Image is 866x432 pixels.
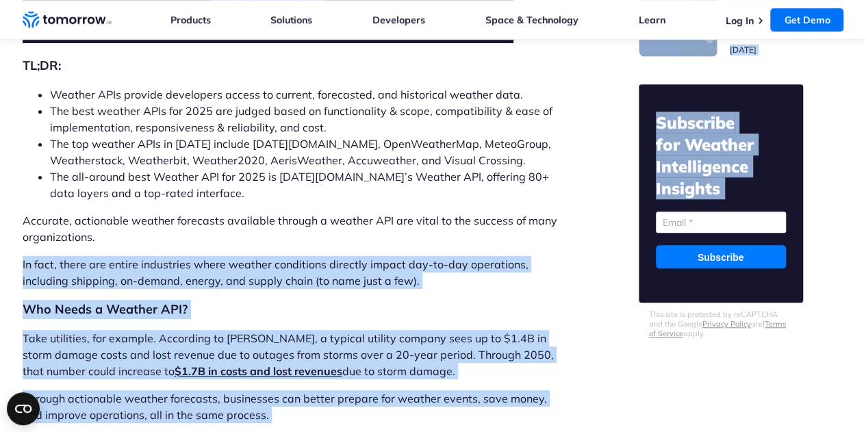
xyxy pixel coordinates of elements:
[270,14,312,26] a: Solutions
[639,14,665,26] a: Learn
[23,390,566,423] p: Through actionable weather forecasts, businesses can better prepare for weather events, save mone...
[50,136,566,168] li: The top weather APIs in [DATE] include [DATE][DOMAIN_NAME], OpenWeatherMap, MeteoGroup, Weatherst...
[485,14,578,26] a: Space & Technology
[372,14,425,26] a: Developers
[656,212,786,233] input: Email *
[50,86,566,103] li: Weather APIs provide developers access to current, forecasted, and historical weather data.
[23,330,566,379] p: Take utilities, for example. According to [PERSON_NAME], a typical utility company sees up to $1....
[730,45,756,55] span: publish date
[649,319,786,338] a: Terms of Service
[50,103,566,136] li: The best weather APIs for 2025 are judged based on functionality & scope, compatibility & ease of...
[656,245,786,268] input: Subscribe
[23,256,566,289] p: In fact, there are entire industries where weather conditions directly impact day-to-day operatio...
[175,364,342,378] a: $1.7B in costs and lost revenues
[7,392,40,425] button: Open CMP widget
[656,112,786,199] h2: Subscribe for Weather Intelligence Insights
[770,8,843,31] a: Get Demo
[170,14,211,26] a: Products
[23,10,112,30] a: Home link
[50,168,566,201] li: The all-around best Weather API for 2025 is [DATE][DOMAIN_NAME]’s Weather API, offering 80+ data ...
[23,300,566,319] h2: Who Needs a Weather API?
[23,212,566,245] p: Accurate, actionable weather forecasts available through a weather API are vital to the success o...
[725,14,753,27] a: Log In
[649,309,793,338] p: This site is protected by reCAPTCHA and the Google and apply.
[702,319,751,329] a: Privacy Policy
[23,56,566,75] h2: TL;DR:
